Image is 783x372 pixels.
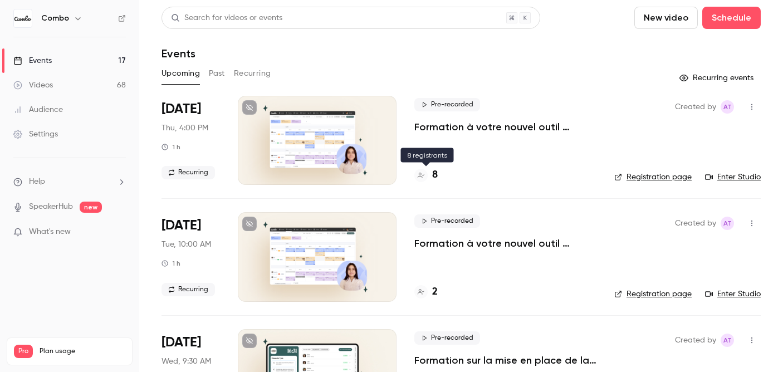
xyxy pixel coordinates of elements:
[675,217,716,230] span: Created by
[414,214,480,228] span: Pre-recorded
[162,334,201,351] span: [DATE]
[162,100,201,118] span: [DATE]
[634,7,698,29] button: New video
[675,334,716,347] span: Created by
[234,65,271,82] button: Recurring
[414,331,480,345] span: Pre-recorded
[29,201,73,213] a: SpeakerHub
[162,166,215,179] span: Recurring
[432,285,438,300] h4: 2
[40,347,125,356] span: Plan usage
[723,217,732,230] span: AT
[721,334,734,347] span: Amandine Test
[29,176,45,188] span: Help
[162,47,195,60] h1: Events
[41,13,69,24] h6: Combo
[14,345,33,358] span: Pro
[614,172,692,183] a: Registration page
[414,168,438,183] a: 8
[414,354,596,367] a: Formation sur la mise en place de la Pointeuse Combo 🚦
[414,285,438,300] a: 2
[162,259,180,268] div: 1 h
[432,168,438,183] h4: 8
[14,9,32,27] img: Combo
[162,217,201,234] span: [DATE]
[721,100,734,114] span: Amandine Test
[13,55,52,66] div: Events
[675,100,716,114] span: Created by
[13,176,126,188] li: help-dropdown-opener
[414,98,480,111] span: Pre-recorded
[209,65,225,82] button: Past
[162,123,208,134] span: Thu, 4:00 PM
[13,80,53,91] div: Videos
[674,69,761,87] button: Recurring events
[162,96,220,185] div: Aug 28 Thu, 4:00 PM (Europe/Paris)
[162,283,215,296] span: Recurring
[702,7,761,29] button: Schedule
[162,212,220,301] div: Sep 2 Tue, 10:00 AM (Europe/Paris)
[705,288,761,300] a: Enter Studio
[13,129,58,140] div: Settings
[80,202,102,213] span: new
[414,237,596,250] a: Formation à votre nouvel outil Combo 🚀
[29,226,71,238] span: What's new
[171,12,282,24] div: Search for videos or events
[162,143,180,151] div: 1 h
[723,334,732,347] span: AT
[414,120,596,134] a: Formation à votre nouvel outil Combo 🚀
[162,239,211,250] span: Tue, 10:00 AM
[162,65,200,82] button: Upcoming
[721,217,734,230] span: Amandine Test
[705,172,761,183] a: Enter Studio
[723,100,732,114] span: AT
[162,356,211,367] span: Wed, 9:30 AM
[614,288,692,300] a: Registration page
[13,104,63,115] div: Audience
